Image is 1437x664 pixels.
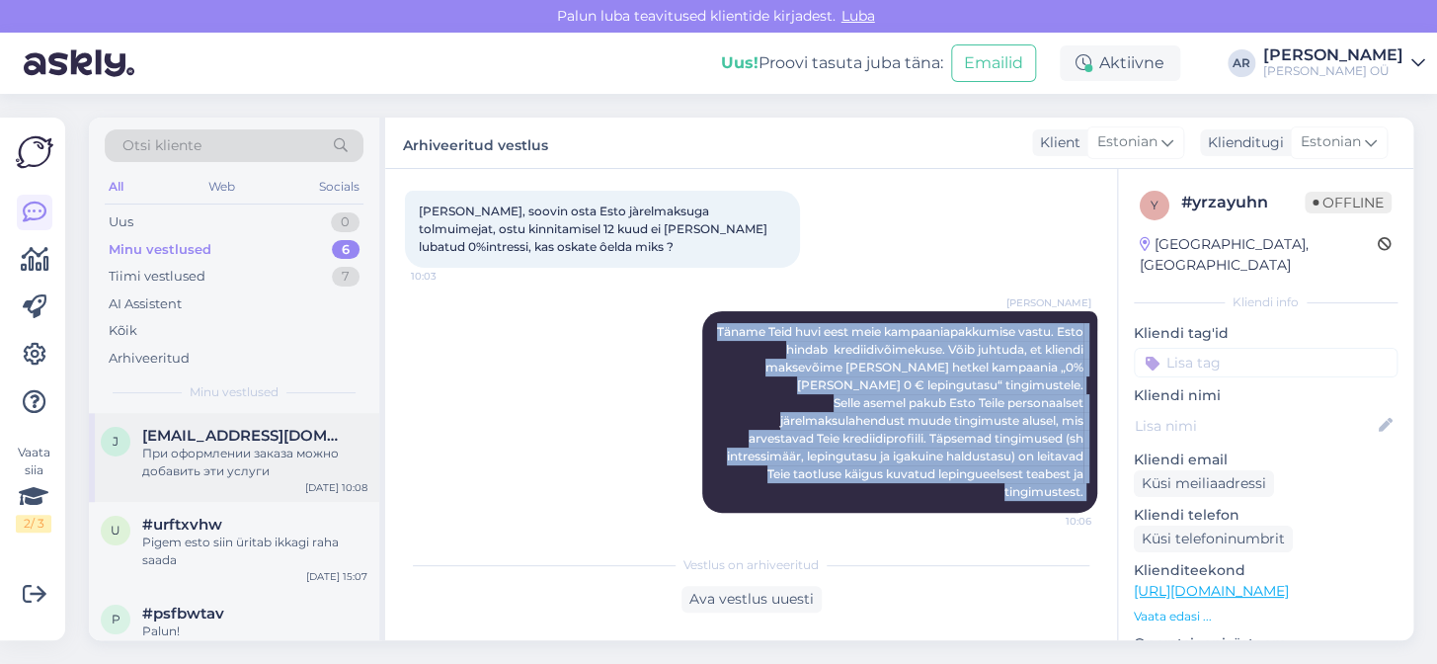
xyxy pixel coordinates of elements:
span: #urftxvhw [142,516,222,534]
button: Emailid [951,44,1036,82]
div: Web [204,174,239,200]
span: u [111,523,120,538]
p: Klienditeekond [1134,560,1397,581]
span: Estonian [1301,131,1361,153]
span: #psfbwtav [142,605,224,622]
a: [PERSON_NAME][PERSON_NAME] OÜ [1263,47,1425,79]
span: Estonian [1097,131,1158,153]
p: Vaata edasi ... [1134,608,1397,625]
span: Offline [1305,192,1392,213]
div: [GEOGRAPHIC_DATA], [GEOGRAPHIC_DATA] [1140,234,1378,276]
div: Vaata siia [16,444,51,533]
p: Kliendi telefon [1134,505,1397,526]
div: При оформлении заказа можно добавить эти услуги [142,445,367,480]
span: [PERSON_NAME], soovin osta Esto jàrelmaksuga tolmuimejat, ostu kinnitamisel 12 kuud ei [PERSON_NA... [419,204,770,254]
div: Ava vestlus uuesti [681,586,822,613]
p: Kliendi tag'id [1134,323,1397,344]
a: [URL][DOMAIN_NAME] [1134,582,1289,600]
div: Klienditugi [1200,132,1284,153]
div: Kliendi info [1134,293,1397,311]
span: Luba [836,7,881,25]
span: 10:06 [1017,514,1091,529]
span: p [112,612,120,626]
span: Minu vestlused [190,383,279,401]
div: [PERSON_NAME] OÜ [1263,63,1403,79]
div: [DATE] 15:07 [306,569,367,584]
div: All [105,174,127,200]
input: Lisa tag [1134,348,1397,377]
div: [DATE] 10:08 [305,480,367,495]
div: Socials [315,174,363,200]
div: Tiimi vestlused [109,267,205,287]
div: # yrzayuhn [1181,191,1305,214]
span: Vestlus on arhiveeritud [683,556,819,574]
span: j [113,434,119,449]
div: Proovi tasuta juba täna: [721,51,943,75]
p: Operatsioonisüsteem [1134,633,1397,654]
b: Uus! [721,53,758,72]
div: Klient [1032,132,1080,153]
span: Otsi kliente [122,135,201,156]
div: Kõik [109,321,137,341]
div: Pigem esto siin üritab ikkagi raha saada [142,534,367,569]
p: Kliendi nimi [1134,385,1397,406]
div: Küsi telefoninumbrit [1134,526,1293,552]
div: AR [1228,49,1255,77]
span: 10:03 [411,269,485,284]
div: 0 [331,212,359,232]
div: 6 [332,240,359,260]
img: Askly Logo [16,133,53,171]
div: [PERSON_NAME] [1263,47,1403,63]
input: Lisa nimi [1135,415,1375,437]
span: jawevika@gmail.com [142,427,348,445]
span: [PERSON_NAME] [1006,295,1091,310]
div: Aktiivne [1060,45,1180,81]
div: AI Assistent [109,294,182,314]
div: Minu vestlused [109,240,211,260]
div: 7 [332,267,359,287]
div: Küsi meiliaadressi [1134,470,1274,497]
p: Kliendi email [1134,450,1397,470]
span: y [1151,198,1158,212]
label: Arhiveeritud vestlus [403,129,548,156]
div: Uus [109,212,133,232]
div: Palun! [142,622,367,640]
div: 2 / 3 [16,515,51,533]
div: Arhiveeritud [109,349,190,369]
span: Täname Teid huvi eest meie kampaaniapakkumise vastu. Esto hindab krediidivõimekuse. Võib juhtuda,... [717,324,1086,499]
